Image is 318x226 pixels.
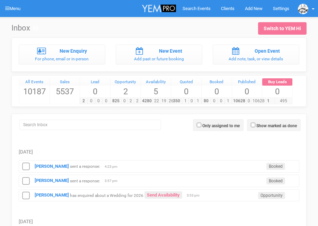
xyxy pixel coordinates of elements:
small: Add note, task, or view details [229,56,283,61]
span: 26 [167,98,175,104]
a: [PERSON_NAME] [35,178,69,183]
span: 10187 [19,86,50,97]
span: 80 [201,98,211,104]
span: 1 [195,98,201,104]
span: 2 [111,86,141,97]
label: Show marked as done [256,123,297,129]
span: 0 [188,98,195,104]
a: New Enquiry For phone, email or in-person [19,45,105,64]
span: Clients [221,6,235,11]
a: Switch to YEM Hi [258,22,307,35]
span: Opportunity [258,192,285,199]
span: 0 [80,86,110,97]
span: 3:57 pm [105,179,122,183]
small: has enquired about a Wedding for 2026 [70,193,143,198]
span: 22 [153,98,160,104]
span: 1 [262,98,275,104]
span: 825 [110,98,122,104]
span: 5 [141,86,171,97]
span: Add New [245,6,263,11]
a: Opportunity [111,78,141,86]
span: Search Events [183,6,211,11]
span: 2 [127,98,134,104]
span: 0 [121,98,128,104]
span: 0 [102,98,110,104]
a: Sales [50,78,80,86]
span: 0 [87,98,95,104]
span: 0 [211,98,218,104]
span: 0 [218,98,225,104]
label: Only assigned to me [202,123,240,129]
img: data [298,4,308,14]
span: 0 [202,86,232,97]
a: All Events [19,78,50,86]
span: 4:23 pm [105,164,122,169]
span: Booked [266,177,285,184]
span: 495 [275,98,292,104]
span: 2 [134,98,140,104]
span: 0 [95,98,103,104]
a: [PERSON_NAME] [35,192,69,198]
label: New Enquiry [60,47,87,54]
label: New Event [159,47,182,54]
a: New Event Add past or future booking [116,45,202,64]
a: Lead [80,78,110,86]
small: Add past or future booking [134,56,184,61]
span: 0 [171,86,201,97]
small: For phone, email or in-person [35,56,89,61]
h5: [DATE] [19,219,299,224]
input: Search Inbox [19,120,161,130]
label: Open Event [255,47,280,54]
a: Quoted [171,78,201,86]
a: Buy Leads [262,78,292,86]
span: 4280 [141,98,153,104]
div: Switch to YEM Hi [264,25,301,32]
span: 10628 [251,98,266,104]
a: Send Availability [144,191,182,199]
a: Open Event Add note, task, or view details [213,45,299,64]
small: sent a response: [70,178,100,183]
h5: [DATE] [19,149,299,155]
span: 1 [182,98,188,104]
span: 0 [246,98,251,104]
span: 10628 [232,98,247,104]
span: 1 [224,98,232,104]
span: 0 [262,86,292,97]
a: Published [232,78,262,86]
a: Availability [141,78,171,86]
span: Booked [266,163,285,170]
h1: Inbox [11,24,38,32]
span: 350 [171,98,182,104]
span: 19 [160,98,168,104]
span: 2 [80,98,88,104]
small: sent a response: [70,164,100,169]
span: 0 [232,86,262,97]
a: Booked [202,78,232,86]
a: [PERSON_NAME] [35,164,69,169]
span: 5537 [50,86,80,97]
span: 3:53 pm [187,193,204,198]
